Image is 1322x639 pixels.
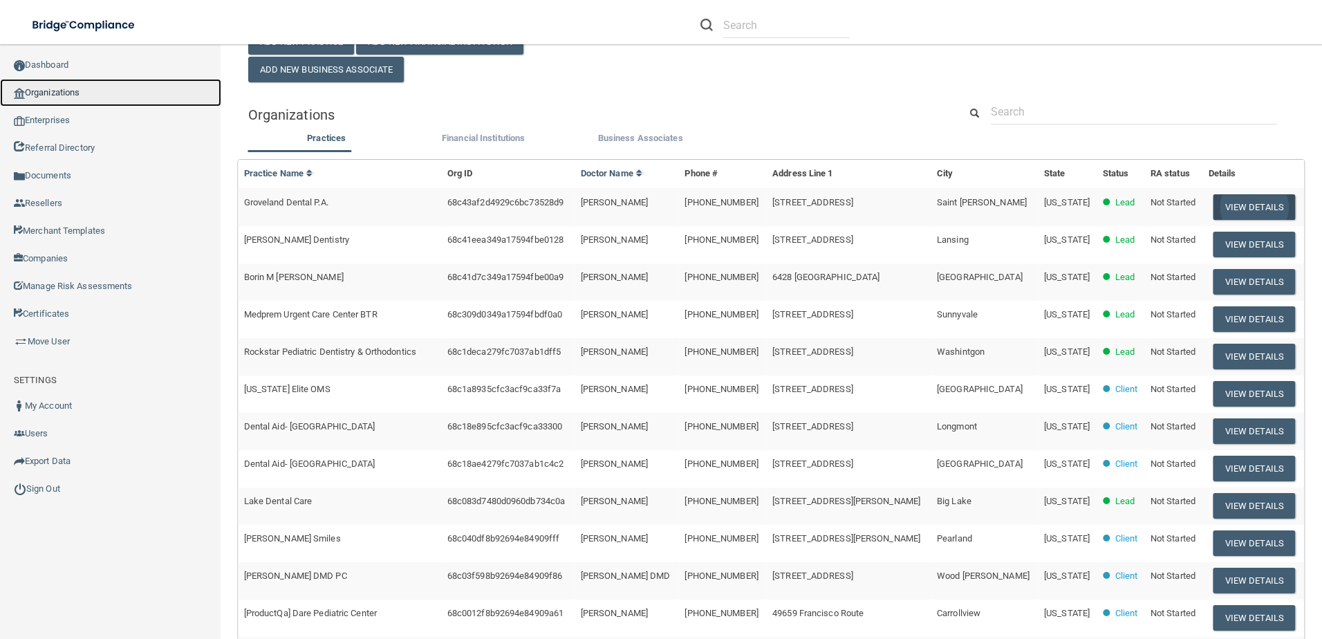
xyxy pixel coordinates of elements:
[1115,232,1135,248] p: Lead
[447,571,562,581] span: 68c03f598b92694e84909f86
[685,608,758,618] span: [PHONE_NUMBER]
[1044,421,1090,432] span: [US_STATE]
[581,571,671,581] span: [PERSON_NAME] DMD
[772,571,853,581] span: [STREET_ADDRESS]
[772,384,853,394] span: [STREET_ADDRESS]
[1115,194,1135,211] p: Lead
[1213,568,1295,593] button: View Details
[700,19,713,31] img: ic-search.3b580494.png
[581,496,648,506] span: [PERSON_NAME]
[1151,272,1195,282] span: Not Started
[937,346,985,357] span: Washintgon
[442,133,525,143] span: Financial Institutions
[1115,381,1138,398] p: Client
[1213,232,1295,257] button: View Details
[14,335,28,349] img: briefcase.64adab9b.png
[14,428,25,439] img: icon-users.e205127d.png
[1151,533,1195,544] span: Not Started
[723,12,850,38] input: Search
[581,234,648,245] span: [PERSON_NAME]
[14,483,26,495] img: ic_power_dark.7ecde6b1.png
[447,384,561,394] span: 68c1a8935cfc3acf9ca33f7a
[1044,459,1090,469] span: [US_STATE]
[1115,269,1135,286] p: Lead
[685,234,758,245] span: [PHONE_NUMBER]
[937,234,969,245] span: Lansing
[772,421,853,432] span: [STREET_ADDRESS]
[937,272,1023,282] span: [GEOGRAPHIC_DATA]
[991,99,1277,124] input: Search
[1151,421,1195,432] span: Not Started
[447,346,561,357] span: 68c1deca279fc7037ab1dff5
[581,168,643,178] a: Doctor Name
[581,346,648,357] span: [PERSON_NAME]
[772,608,864,618] span: 49659 Francisco Route
[1044,346,1090,357] span: [US_STATE]
[248,130,405,150] li: Practices
[581,533,648,544] span: [PERSON_NAME]
[937,459,1023,469] span: [GEOGRAPHIC_DATA]
[1115,456,1138,472] p: Client
[1203,160,1304,188] th: Details
[14,171,25,182] img: icon-documents.8dae5593.png
[581,608,648,618] span: [PERSON_NAME]
[1044,384,1090,394] span: [US_STATE]
[685,346,758,357] span: [PHONE_NUMBER]
[447,234,564,245] span: 68c41eea349a17594fbe0128
[1151,234,1195,245] span: Not Started
[1044,234,1090,245] span: [US_STATE]
[937,533,972,544] span: Pearland
[244,496,313,506] span: Lake Dental Care
[14,88,25,99] img: organization-icon.f8decf85.png
[1151,496,1195,506] span: Not Started
[244,234,349,245] span: [PERSON_NAME] Dentistry
[14,198,25,209] img: ic_reseller.de258add.png
[244,608,377,618] span: [ProductQa] Dare Pediatric Center
[937,197,1027,207] span: Saint [PERSON_NAME]
[244,571,347,581] span: [PERSON_NAME] DMD PC
[447,608,564,618] span: 68c0012f8b92694e84909a61
[14,400,25,411] img: ic_user_dark.df1a06c3.png
[1044,533,1090,544] span: [US_STATE]
[581,197,648,207] span: [PERSON_NAME]
[772,272,879,282] span: 6428 [GEOGRAPHIC_DATA]
[1145,160,1203,188] th: RA status
[685,459,758,469] span: [PHONE_NUMBER]
[1044,496,1090,506] span: [US_STATE]
[581,309,648,319] span: [PERSON_NAME]
[937,608,980,618] span: Carrollview
[248,107,939,122] h5: Organizations
[1213,605,1295,631] button: View Details
[1044,197,1090,207] span: [US_STATE]
[21,11,148,39] img: bridge_compliance_login_screen.278c3ca4.svg
[1151,608,1195,618] span: Not Started
[767,160,931,188] th: Address Line 1
[1115,605,1138,622] p: Client
[581,421,648,432] span: [PERSON_NAME]
[685,309,758,319] span: [PHONE_NUMBER]
[244,459,375,469] span: Dental Aid- [GEOGRAPHIC_DATA]
[1097,160,1145,188] th: Status
[14,60,25,71] img: ic_dashboard_dark.d01f4a41.png
[685,197,758,207] span: [PHONE_NUMBER]
[1213,530,1295,556] button: View Details
[447,309,562,319] span: 68c309d0349a17594fbdf0a0
[405,130,562,150] li: Financial Institutions
[685,421,758,432] span: [PHONE_NUMBER]
[685,571,758,581] span: [PHONE_NUMBER]
[772,459,853,469] span: [STREET_ADDRESS]
[931,160,1039,188] th: City
[244,533,341,544] span: [PERSON_NAME] Smiles
[772,309,853,319] span: [STREET_ADDRESS]
[1213,493,1295,519] button: View Details
[1151,459,1195,469] span: Not Started
[1039,160,1097,188] th: State
[685,533,758,544] span: [PHONE_NUMBER]
[772,197,853,207] span: [STREET_ADDRESS]
[562,130,719,150] li: Business Associate
[772,496,920,506] span: [STREET_ADDRESS][PERSON_NAME]
[937,384,1023,394] span: [GEOGRAPHIC_DATA]
[1044,272,1090,282] span: [US_STATE]
[1213,418,1295,444] button: View Details
[1151,346,1195,357] span: Not Started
